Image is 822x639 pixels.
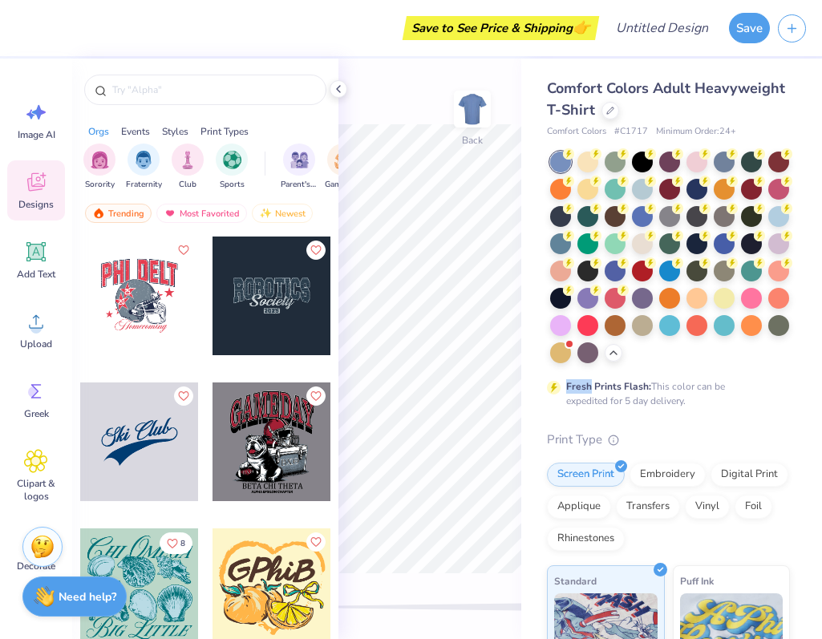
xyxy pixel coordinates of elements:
div: Orgs [88,124,109,139]
img: Parent's Weekend Image [290,151,309,169]
span: Decorate [17,560,55,572]
button: Like [306,386,326,406]
span: Add Text [17,268,55,281]
span: Club [179,179,196,191]
div: Screen Print [547,463,625,487]
div: filter for Game Day [325,144,362,191]
span: Parent's Weekend [281,179,318,191]
img: Club Image [179,151,196,169]
img: most_fav.gif [164,208,176,219]
div: Digital Print [711,463,788,487]
span: Image AI [18,128,55,141]
div: This color can be expedited for 5 day delivery. [566,379,763,408]
span: 👉 [573,18,590,37]
img: Back [456,93,488,125]
span: Designs [18,198,54,211]
div: Vinyl [685,495,730,519]
button: filter button [83,144,115,191]
div: Print Type [547,431,790,449]
div: Trending [85,204,152,223]
div: filter for Fraternity [126,144,162,191]
div: filter for Sorority [83,144,115,191]
span: Sorority [85,179,115,191]
span: Greek [24,407,49,420]
span: Clipart & logos [10,477,63,503]
div: Embroidery [630,463,706,487]
button: Save [729,13,770,43]
button: Like [160,532,192,554]
span: Minimum Order: 24 + [656,125,736,139]
div: Foil [735,495,772,519]
div: filter for Sports [216,144,248,191]
button: Like [306,532,326,552]
div: Most Favorited [156,204,247,223]
img: trending.gif [92,208,105,219]
div: Save to See Price & Shipping [407,16,595,40]
button: filter button [172,144,204,191]
strong: Fresh Prints Flash: [566,380,651,393]
input: Untitled Design [603,12,721,44]
span: Comfort Colors [547,125,606,139]
input: Try "Alpha" [111,82,316,98]
button: filter button [325,144,362,191]
img: Game Day Image [334,151,353,169]
div: filter for Club [172,144,204,191]
span: Fraternity [126,179,162,191]
div: Events [121,124,150,139]
button: filter button [216,144,248,191]
div: Styles [162,124,188,139]
img: newest.gif [259,208,272,219]
span: Game Day [325,179,362,191]
div: Back [462,133,483,148]
button: Like [174,386,193,406]
div: filter for Parent's Weekend [281,144,318,191]
div: Transfers [616,495,680,519]
div: Print Types [200,124,249,139]
button: Like [306,241,326,260]
span: Comfort Colors Adult Heavyweight T-Shirt [547,79,785,119]
div: Applique [547,495,611,519]
button: filter button [281,144,318,191]
span: Upload [20,338,52,350]
img: Sorority Image [91,151,109,169]
button: filter button [126,144,162,191]
span: # C1717 [614,125,648,139]
button: Like [174,241,193,260]
span: Sports [220,179,245,191]
strong: Need help? [59,589,116,605]
img: Sports Image [223,151,241,169]
span: Puff Ink [680,572,714,589]
span: 8 [180,540,185,548]
span: Standard [554,572,597,589]
img: Fraternity Image [135,151,152,169]
div: Rhinestones [547,527,625,551]
div: Newest [252,204,313,223]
